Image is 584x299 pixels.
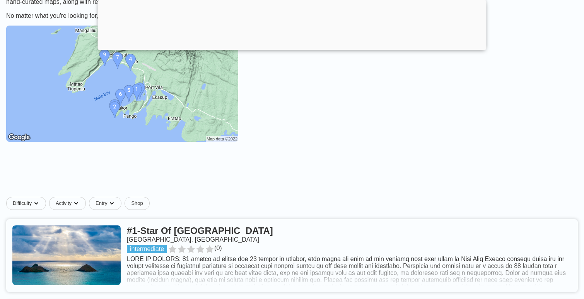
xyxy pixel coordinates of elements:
[6,26,238,142] img: Shefa Province dive site map
[96,200,107,206] span: Entry
[13,200,32,206] span: Difficulty
[33,200,39,206] img: dropdown caret
[89,197,125,210] button: Entrydropdown caret
[125,197,149,210] a: Shop
[6,197,49,210] button: Difficultydropdown caret
[104,156,480,191] iframe: Advertisement
[73,200,79,206] img: dropdown caret
[49,197,89,210] button: Activitydropdown caret
[56,200,72,206] span: Activity
[109,200,115,206] img: dropdown caret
